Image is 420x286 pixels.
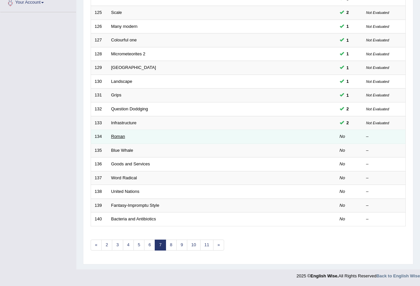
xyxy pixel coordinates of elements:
a: Grips [111,92,122,97]
span: You can still take this question [344,23,352,30]
div: 2025 © All Rights Reserved [296,269,420,279]
small: Not Evaluated [366,107,389,111]
small: Not Evaluated [366,66,389,70]
a: Back to English Wise [377,273,420,278]
strong: English Wise. [310,273,338,278]
span: You can still take this question [344,92,352,99]
a: Many modern [111,24,137,29]
span: You can still take this question [344,37,352,44]
span: You can still take this question [344,105,352,112]
td: 139 [91,199,108,212]
td: 133 [91,116,108,130]
a: « [91,240,102,251]
a: Roman [111,134,125,139]
a: United Nations [111,189,139,194]
a: Blue Whale [111,148,133,153]
td: 131 [91,88,108,102]
a: [GEOGRAPHIC_DATA] [111,65,156,70]
a: 7 [155,240,166,251]
td: 126 [91,20,108,33]
a: Colourful one [111,37,137,42]
div: – [366,202,402,209]
a: 2 [101,240,112,251]
small: Not Evaluated [366,38,389,42]
a: Infrastructure [111,120,137,125]
em: No [340,203,345,208]
td: 129 [91,61,108,75]
td: 137 [91,171,108,185]
span: You can still take this question [344,9,352,16]
small: Not Evaluated [366,52,389,56]
div: – [366,175,402,181]
em: No [340,148,345,153]
td: 132 [91,102,108,116]
small: Not Evaluated [366,93,389,97]
td: 130 [91,75,108,88]
div: – [366,216,402,222]
a: Landscape [111,79,132,84]
td: 136 [91,157,108,171]
span: You can still take this question [344,78,352,85]
span: You can still take this question [344,119,352,126]
a: 9 [176,240,187,251]
td: 138 [91,185,108,199]
td: 127 [91,33,108,47]
a: Bacteria and Antibiotics [111,216,156,221]
div: – [366,147,402,154]
em: No [340,134,345,139]
a: 3 [112,240,123,251]
em: No [340,175,345,180]
a: 11 [200,240,213,251]
td: 125 [91,6,108,20]
span: You can still take this question [344,64,352,71]
a: Word Radical [111,175,137,180]
a: 10 [187,240,200,251]
em: No [340,216,345,221]
td: 128 [91,47,108,61]
a: 8 [166,240,177,251]
a: 5 [133,240,144,251]
a: Fantasy-Impromptu Style [111,203,159,208]
a: Micrometeorites 2 [111,51,145,56]
div: – [366,134,402,140]
em: No [340,161,345,166]
small: Not Evaluated [366,25,389,29]
a: Goods and Services [111,161,150,166]
small: Not Evaluated [366,121,389,125]
a: Scale [111,10,122,15]
em: No [340,189,345,194]
small: Not Evaluated [366,80,389,84]
a: » [213,240,224,251]
a: Question Doddging [111,106,148,111]
a: 6 [144,240,155,251]
td: 140 [91,212,108,226]
td: 135 [91,143,108,157]
div: – [366,189,402,195]
td: 134 [91,130,108,144]
a: 4 [123,240,134,251]
span: You can still take this question [344,50,352,57]
small: Not Evaluated [366,11,389,15]
div: – [366,161,402,167]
